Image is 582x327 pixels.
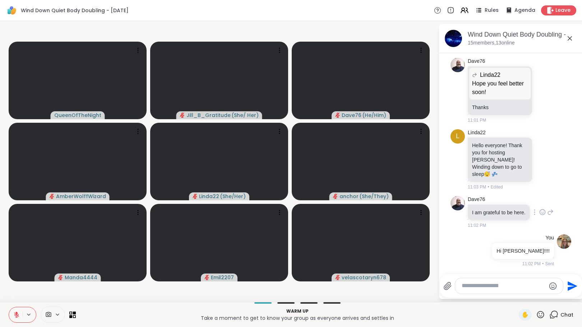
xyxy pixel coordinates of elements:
[193,194,198,199] span: audio-muted
[555,7,571,14] span: Leave
[485,7,499,14] span: Rules
[496,247,550,254] p: Hi [PERSON_NAME]!!!!
[199,193,219,200] span: Linda22
[468,196,485,203] a: Dave76
[339,193,359,200] span: anchor
[359,193,389,200] span: ( She/They )
[468,117,486,123] span: 11:01 PM
[563,278,579,294] button: Send
[472,79,528,97] p: Hope you feel better soon!
[451,58,465,72] img: https://sharewell-space-live.sfo3.digitaloceanspaces.com/user-generated/7b48ed95-4a68-4e32-97f3-5...
[58,275,63,280] span: audio-muted
[491,171,498,177] span: 💤
[472,104,528,111] p: Thanks
[545,261,554,267] span: Sent
[362,112,386,119] span: ( He/Him )
[542,261,544,267] span: •
[549,282,557,290] button: Emoji picker
[468,222,486,229] span: 11:02 PM
[342,274,386,281] span: velascotaryn678
[560,311,573,318] span: Chat
[484,171,490,177] span: 😴
[6,4,18,17] img: ShareWell Logomark
[472,142,528,178] p: Hello everyone! Thank you for hosting [PERSON_NAME]! Winding down to go to sleep
[186,112,231,119] span: Jill_B_Gratitude
[50,194,55,199] span: audio-muted
[333,194,338,199] span: audio-muted
[21,7,129,14] span: Wind Down Quiet Body Doubling - [DATE]
[335,113,340,118] span: audio-muted
[468,39,515,47] p: 15 members, 13 online
[472,209,526,216] p: I am grateful to be here.
[462,282,545,290] textarea: Type your message
[56,193,106,200] span: AmberWolffWizard
[480,71,500,79] span: Linda22
[335,275,340,280] span: audio-muted
[468,30,577,39] div: Wind Down Quiet Body Doubling - [DATE]
[522,310,529,319] span: ✋
[445,30,462,47] img: Wind Down Quiet Body Doubling - Tuesday, Oct 14
[451,196,465,210] img: https://sharewell-space-live.sfo3.digitaloceanspaces.com/user-generated/7b48ed95-4a68-4e32-97f3-5...
[342,112,361,119] span: Dave76
[80,308,514,314] p: Warm up
[557,234,571,249] img: https://sharewell-space-live.sfo3.digitaloceanspaces.com/user-generated/2564abe4-c444-4046-864b-7...
[211,274,234,281] span: Emil2207
[468,58,485,65] a: Dave76
[220,193,246,200] span: ( She/Her )
[488,184,489,190] span: •
[231,112,259,119] span: ( She/ Her )
[491,184,503,190] span: Edited
[204,275,209,280] span: audio-muted
[468,184,486,190] span: 11:03 PM
[180,113,185,118] span: audio-muted
[80,314,514,322] p: Take a moment to get to know your group as everyone arrives and settles in
[65,274,97,281] span: Manda4444
[54,112,101,119] span: QueenOfTheNight
[456,131,459,141] span: L
[545,234,554,242] h4: You
[522,261,541,267] span: 11:02 PM
[468,129,486,136] a: Linda22
[514,7,535,14] span: Agenda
